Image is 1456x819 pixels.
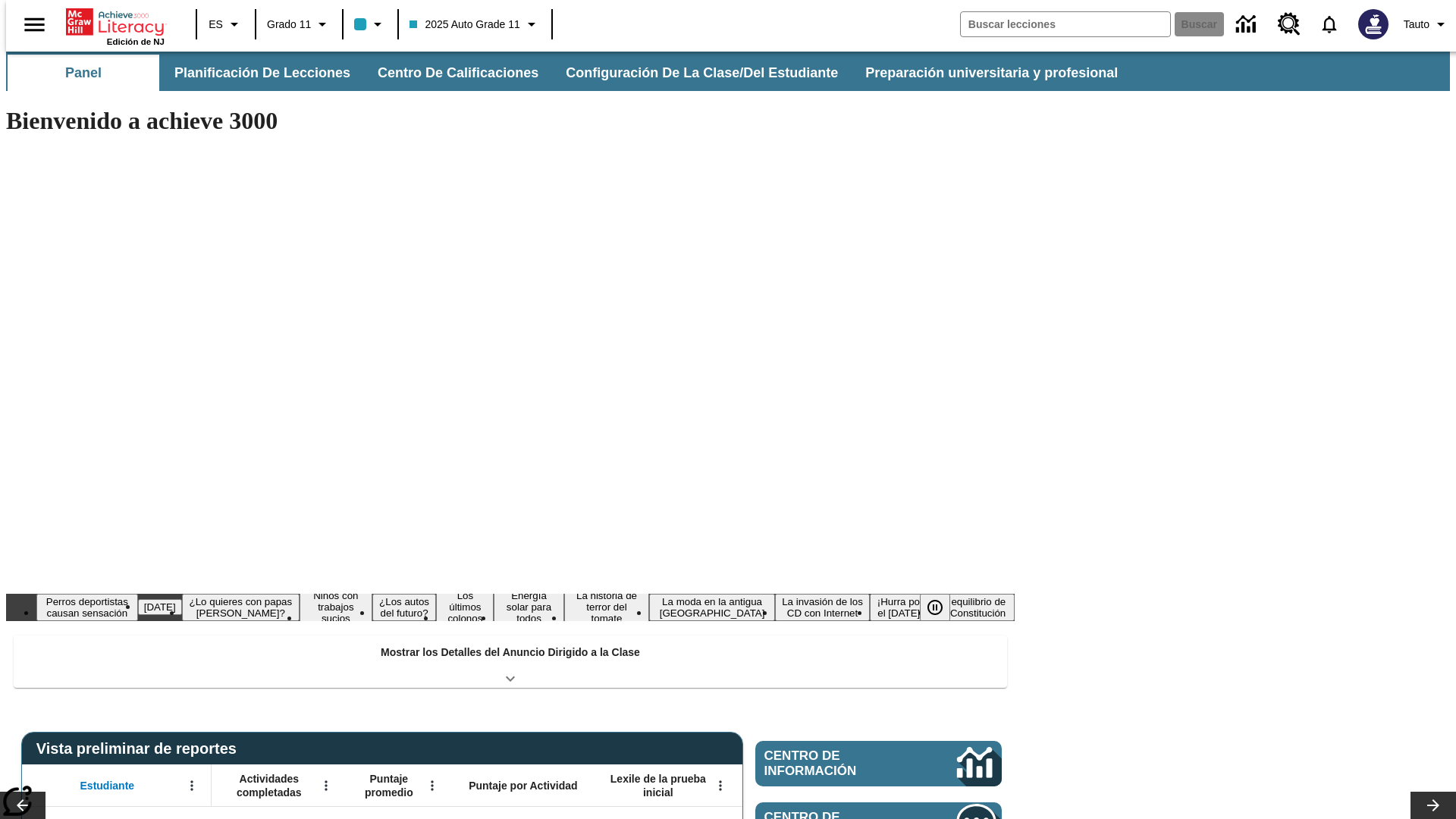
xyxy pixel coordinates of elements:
span: ES [209,17,223,33]
a: Centro de información [755,741,1002,786]
div: Pausar [920,594,965,621]
span: Estudiante [80,779,135,792]
button: Diapositiva 9 La moda en la antigua Roma [649,594,775,621]
span: Actividades completadas [219,772,319,799]
p: Mostrar los Detalles del Anuncio Dirigido a la Clase [381,645,640,661]
button: Diapositiva 1 Perros deportistas causan sensación [36,594,138,621]
button: Diapositiva 12 El equilibrio de la Constitución [930,594,1015,621]
button: Diapositiva 11 ¡Hurra por el Día de la Constitución! [870,594,930,621]
button: Abrir menú [180,774,203,797]
a: Centro de información [1227,4,1269,45]
span: Centro de información [764,748,906,779]
button: Escoja un nuevo avatar [1349,5,1398,44]
img: Avatar [1358,9,1389,39]
button: Diapositiva 7 Energía solar para todos [494,588,563,626]
button: El color de la clase es azul claro. Cambiar el color de la clase. [348,11,393,38]
button: Abrir menú [421,774,444,797]
button: Configuración de la clase/del estudiante [554,55,850,91]
input: Buscar campo [961,12,1170,36]
button: Diapositiva 4 Niños con trabajos sucios [300,588,372,626]
div: Mostrar los Detalles del Anuncio Dirigido a la Clase [14,635,1007,688]
button: Pausar [920,594,950,621]
span: Grado 11 [267,17,311,33]
button: Diapositiva 3 ¿Lo quieres con papas fritas? [182,594,300,621]
span: Vista preliminar de reportes [36,740,244,758]
button: Carrusel de lecciones, seguir [1410,792,1456,819]
button: Perfil/Configuración [1398,11,1456,38]
span: Edición de NJ [107,37,165,46]
button: Diapositiva 8 La historia de terror del tomate [564,588,650,626]
span: 2025 Auto Grade 11 [409,17,519,33]
div: Portada [66,5,165,46]
a: Portada [66,7,165,37]
span: Tauto [1404,17,1429,33]
button: Abrir menú [709,774,732,797]
button: Panel [8,55,159,91]
div: Subbarra de navegación [6,52,1450,91]
button: Diapositiva 10 La invasión de los CD con Internet [775,594,870,621]
span: Puntaje por Actividad [469,779,577,792]
button: Diapositiva 2 Día del Trabajo [138,599,182,615]
button: Diapositiva 6 Los últimos colonos [436,588,494,626]
button: Grado: Grado 11, Elige un grado [261,11,337,38]
button: Abrir menú [315,774,337,797]
span: Lexile de la prueba inicial [603,772,714,799]
button: Clase: 2025 Auto Grade 11, Selecciona una clase [403,11,546,38]
h1: Bienvenido a achieve 3000 [6,107,1015,135]
span: Puntaje promedio [353,772,425,799]
button: Centro de calificaciones [366,55,551,91]
button: Lenguaje: ES, Selecciona un idioma [202,11,250,38]
button: Diapositiva 5 ¿Los autos del futuro? [372,594,437,621]
a: Centro de recursos, Se abrirá en una pestaña nueva. [1269,4,1310,45]
button: Preparación universitaria y profesional [853,55,1130,91]
button: Abrir el menú lateral [12,2,57,47]
button: Planificación de lecciones [162,55,362,91]
div: Subbarra de navegación [6,55,1131,91]
a: Notificaciones [1310,5,1349,44]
